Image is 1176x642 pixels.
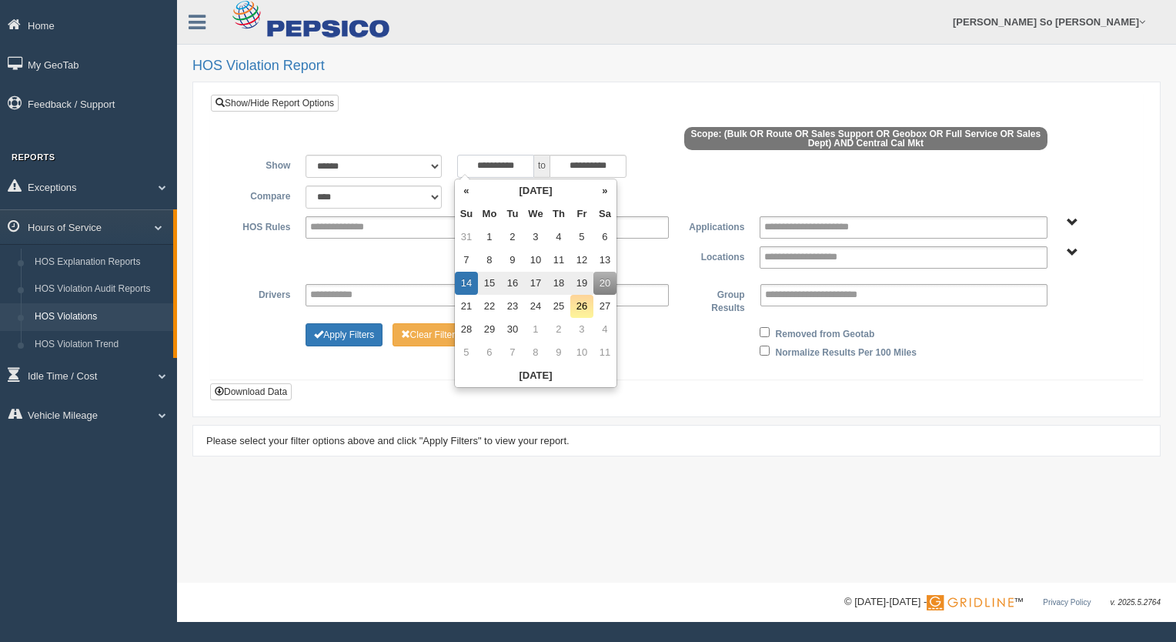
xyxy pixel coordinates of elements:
[501,249,524,272] td: 9
[570,249,593,272] td: 12
[211,95,339,112] a: Show/Hide Report Options
[455,179,478,202] th: «
[524,249,547,272] td: 10
[570,226,593,249] td: 5
[593,202,616,226] th: Sa
[570,295,593,318] td: 26
[222,186,298,204] label: Compare
[222,284,298,303] label: Drivers
[455,202,478,226] th: Su
[570,341,593,364] td: 10
[927,595,1014,610] img: Gridline
[593,295,616,318] td: 27
[677,216,752,235] label: Applications
[524,272,547,295] td: 17
[455,364,616,387] th: [DATE]
[524,226,547,249] td: 3
[547,295,570,318] td: 25
[501,295,524,318] td: 23
[524,318,547,341] td: 1
[478,272,501,295] td: 15
[501,272,524,295] td: 16
[776,323,875,342] label: Removed from Geotab
[1111,598,1161,607] span: v. 2025.5.2764
[478,179,593,202] th: [DATE]
[570,272,593,295] td: 19
[455,318,478,341] td: 28
[501,341,524,364] td: 7
[28,303,173,331] a: HOS Violations
[501,318,524,341] td: 30
[593,341,616,364] td: 11
[222,155,298,173] label: Show
[524,295,547,318] td: 24
[593,318,616,341] td: 4
[524,202,547,226] th: We
[593,272,616,295] td: 20
[393,323,469,346] button: Change Filter Options
[478,341,501,364] td: 6
[478,295,501,318] td: 22
[776,342,917,360] label: Normalize Results Per 100 Miles
[478,318,501,341] td: 29
[28,249,173,276] a: HOS Explanation Reports
[677,246,752,265] label: Locations
[28,276,173,303] a: HOS Violation Audit Reports
[684,127,1047,150] span: Scope: (Bulk OR Route OR Sales Support OR Geobox OR Full Service OR Sales Dept) AND Central Cal Mkt
[455,295,478,318] td: 21
[844,594,1161,610] div: © [DATE]-[DATE] - ™
[547,272,570,295] td: 18
[478,202,501,226] th: Mo
[478,249,501,272] td: 8
[677,284,752,316] label: Group Results
[192,59,1161,74] h2: HOS Violation Report
[547,226,570,249] td: 4
[547,249,570,272] td: 11
[501,202,524,226] th: Tu
[222,216,298,235] label: HOS Rules
[455,272,478,295] td: 14
[593,249,616,272] td: 13
[570,202,593,226] th: Fr
[478,226,501,249] td: 1
[455,249,478,272] td: 7
[547,318,570,341] td: 2
[28,331,173,359] a: HOS Violation Trend
[547,202,570,226] th: Th
[1043,598,1091,607] a: Privacy Policy
[570,318,593,341] td: 3
[455,341,478,364] td: 5
[210,383,292,400] button: Download Data
[206,435,570,446] span: Please select your filter options above and click "Apply Filters" to view your report.
[306,323,383,346] button: Change Filter Options
[593,226,616,249] td: 6
[534,155,550,178] span: to
[593,179,616,202] th: »
[547,341,570,364] td: 9
[524,341,547,364] td: 8
[501,226,524,249] td: 2
[455,226,478,249] td: 31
